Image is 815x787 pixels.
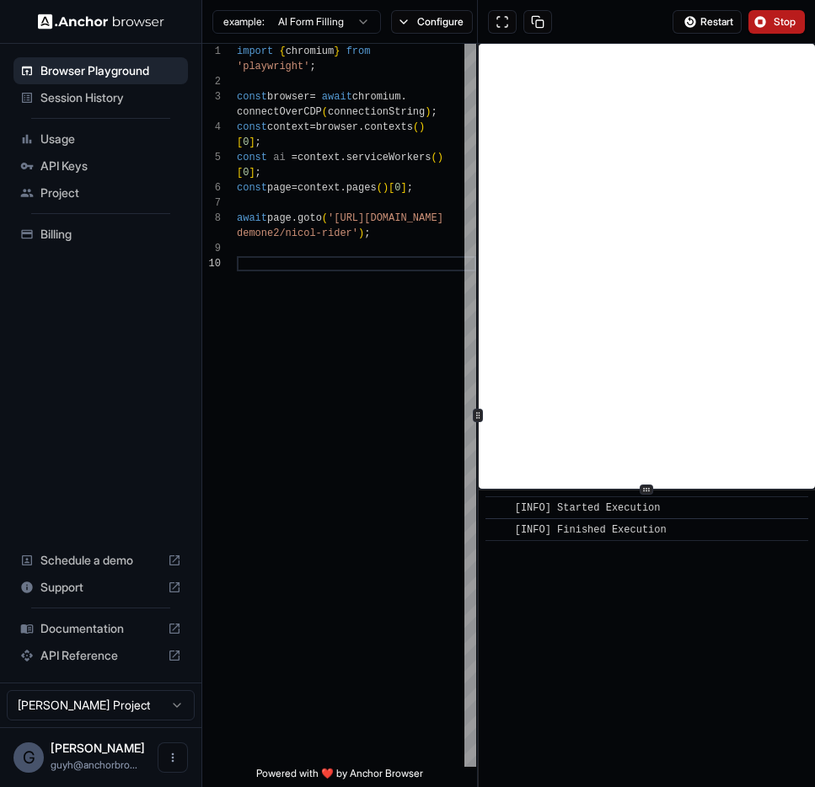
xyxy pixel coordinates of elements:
span: from [346,46,371,57]
span: = [309,121,315,133]
div: 4 [202,120,221,135]
span: ( [413,121,419,133]
button: Open in full screen [488,10,517,34]
button: Open menu [158,742,188,773]
div: 7 [202,195,221,211]
button: Stop [748,10,805,34]
div: API Keys [13,153,188,179]
span: ) [358,228,364,239]
span: 0 [394,182,400,194]
span: [ [237,137,243,148]
div: 10 [202,256,221,271]
div: API Reference [13,642,188,669]
span: . [340,152,346,163]
span: . [340,182,346,194]
span: Project [40,185,181,201]
span: page [267,212,292,224]
span: ; [407,182,413,194]
span: 0 [243,167,249,179]
span: import [237,46,273,57]
div: Project [13,179,188,206]
span: . [400,91,406,103]
span: browser [267,91,309,103]
button: Configure [391,10,473,34]
div: Documentation [13,615,188,642]
img: Anchor Logo [38,13,164,29]
div: Session History [13,84,188,111]
span: ; [364,228,370,239]
div: 2 [202,74,221,89]
span: ] [249,137,255,148]
span: context [298,182,340,194]
span: context [267,121,309,133]
span: [INFO] Started Execution [515,502,661,514]
span: ) [425,106,431,118]
span: goto [298,212,322,224]
span: chromium [286,46,335,57]
div: 1 [202,44,221,59]
span: Documentation [40,620,161,637]
span: ; [255,137,261,148]
span: ) [437,152,443,163]
span: await [322,91,352,103]
button: Restart [673,10,742,34]
span: ; [255,167,261,179]
div: 3 [202,89,221,104]
span: ] [249,167,255,179]
div: Schedule a demo [13,547,188,574]
span: pages [346,182,377,194]
span: serviceWorkers [346,152,432,163]
span: page [267,182,292,194]
span: . [358,121,364,133]
span: ; [431,106,437,118]
span: Billing [40,226,181,243]
span: example: [223,15,265,29]
div: 9 [202,241,221,256]
span: ( [431,152,437,163]
span: const [237,121,267,133]
div: 8 [202,211,221,226]
span: Schedule a demo [40,552,161,569]
span: demone2/nicol-rider' [237,228,358,239]
span: ( [377,182,383,194]
span: [INFO] Finished Execution [515,524,667,536]
span: Usage [40,131,181,147]
span: ] [400,182,406,194]
div: 5 [202,150,221,165]
span: = [309,91,315,103]
span: const [237,91,267,103]
span: chromium [352,91,401,103]
span: ) [419,121,425,133]
span: 0 [243,137,249,148]
span: contexts [364,121,413,133]
span: Stop [774,15,797,29]
span: browser [316,121,358,133]
span: ( [322,212,328,224]
span: [ [237,167,243,179]
div: Usage [13,126,188,153]
span: context [298,152,340,163]
span: API Keys [40,158,181,174]
span: Restart [700,15,733,29]
span: = [292,152,298,163]
span: . [292,212,298,224]
span: ) [383,182,389,194]
span: Support [40,579,161,596]
span: await [237,212,267,224]
span: } [334,46,340,57]
span: Browser Playground [40,62,181,79]
span: Guy Hayou [51,741,145,755]
span: Session History [40,89,181,106]
div: G [13,742,44,773]
span: [ [389,182,394,194]
span: ​ [494,522,502,538]
div: Support [13,574,188,601]
span: '[URL][DOMAIN_NAME] [328,212,443,224]
div: Browser Playground [13,57,188,84]
div: 6 [202,180,221,195]
div: Billing [13,221,188,248]
span: ai [273,152,285,163]
span: 'playwright' [237,61,309,72]
span: = [292,182,298,194]
span: const [237,152,267,163]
